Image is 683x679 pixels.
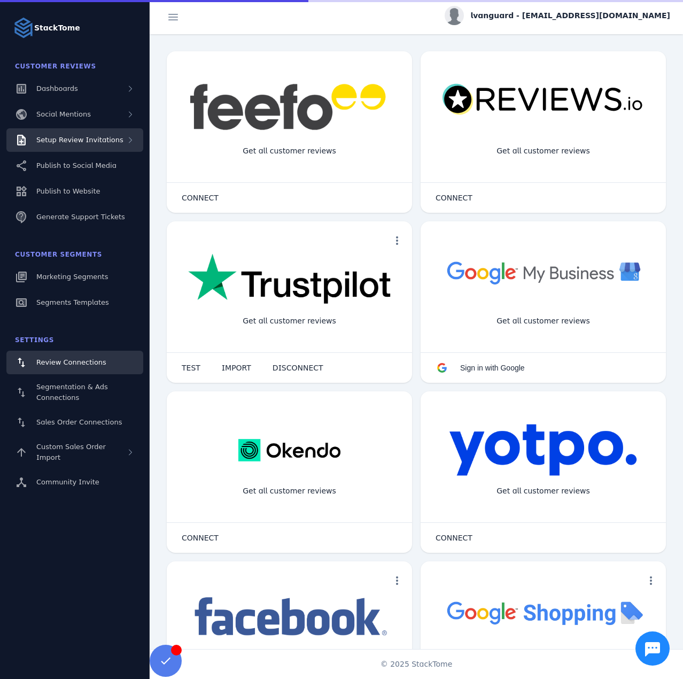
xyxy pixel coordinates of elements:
[442,593,645,631] img: googleshopping.png
[36,136,123,144] span: Setup Review Invitations
[171,357,211,379] button: TEST
[273,364,323,372] span: DISCONNECT
[425,527,483,549] button: CONNECT
[15,336,54,344] span: Settings
[425,357,535,379] button: Sign in with Google
[34,22,80,34] strong: StackTome
[436,534,472,542] span: CONNECT
[6,265,143,289] a: Marketing Segments
[234,137,345,165] div: Get all customer reviews
[15,251,102,258] span: Customer Segments
[6,291,143,314] a: Segments Templates
[6,154,143,178] a: Publish to Social Media
[425,187,483,209] button: CONNECT
[6,180,143,203] a: Publish to Website
[6,470,143,494] a: Community Invite
[36,110,91,118] span: Social Mentions
[188,83,391,130] img: feefo.png
[13,17,34,38] img: Logo image
[36,358,106,366] span: Review Connections
[36,298,109,306] span: Segments Templates
[36,443,106,461] span: Custom Sales Order Import
[36,187,100,195] span: Publish to Website
[36,161,117,169] span: Publish to Social Media
[238,423,340,477] img: okendo.webp
[36,478,99,486] span: Community Invite
[182,534,219,542] span: CONNECT
[386,570,408,591] button: more
[171,527,229,549] button: CONNECT
[488,137,599,165] div: Get all customer reviews
[182,194,219,202] span: CONNECT
[442,253,645,291] img: googlebusiness.png
[445,6,464,25] img: profile.jpg
[234,307,345,335] div: Get all customer reviews
[480,647,606,675] div: Import Products from Google
[36,84,78,92] span: Dashboards
[488,477,599,505] div: Get all customer reviews
[188,593,391,641] img: facebook.png
[6,376,143,408] a: Segmentation & Ads Connections
[36,383,108,402] span: Segmentation & Ads Connections
[188,253,391,306] img: trustpilot.png
[460,364,525,372] span: Sign in with Google
[445,6,670,25] button: lvanguard - [EMAIL_ADDRESS][DOMAIN_NAME]
[470,10,670,21] span: lvanguard - [EMAIL_ADDRESS][DOMAIN_NAME]
[234,477,345,505] div: Get all customer reviews
[36,213,125,221] span: Generate Support Tickets
[36,418,122,426] span: Sales Order Connections
[36,273,108,281] span: Marketing Segments
[6,205,143,229] a: Generate Support Tickets
[262,357,334,379] button: DISCONNECT
[6,411,143,434] a: Sales Order Connections
[640,570,662,591] button: more
[386,230,408,251] button: more
[449,423,638,477] img: yotpo.png
[6,351,143,374] a: Review Connections
[222,364,251,372] span: IMPORT
[211,357,262,379] button: IMPORT
[171,187,229,209] button: CONNECT
[381,659,453,670] span: © 2025 StackTome
[182,364,200,372] span: TEST
[442,83,645,116] img: reviewsio.svg
[15,63,96,70] span: Customer Reviews
[436,194,472,202] span: CONNECT
[488,307,599,335] div: Get all customer reviews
